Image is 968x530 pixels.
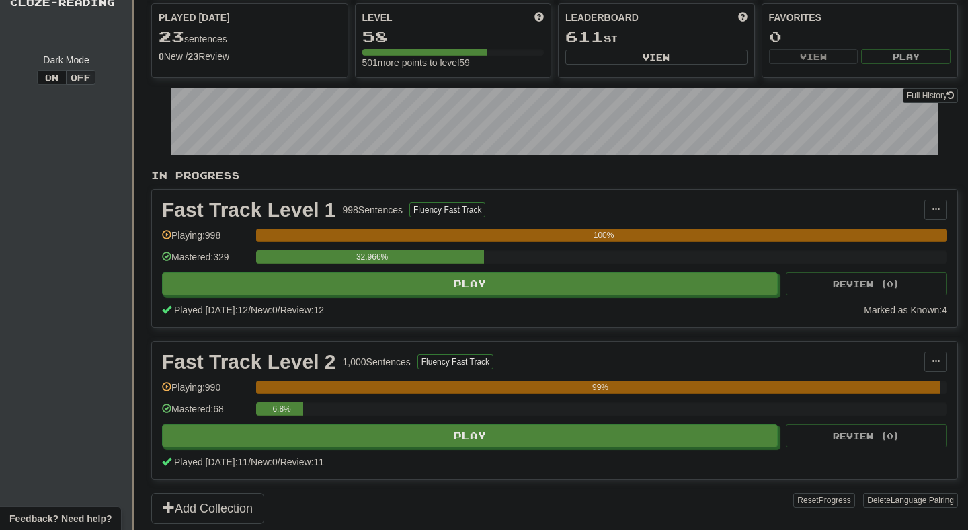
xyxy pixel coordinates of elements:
span: 23 [159,27,184,46]
button: Play [861,49,951,64]
button: View [565,50,748,65]
button: View [769,49,858,64]
div: 501 more points to level 59 [362,56,544,69]
span: This week in points, UTC [738,11,748,24]
span: 611 [565,27,604,46]
button: DeleteLanguage Pairing [863,493,958,508]
span: New: 0 [251,305,278,315]
div: New / Review [159,50,341,63]
div: Mastered: 68 [162,402,249,424]
span: / [248,305,251,315]
p: In Progress [151,169,958,182]
div: 6.8% [260,402,303,416]
strong: 23 [188,51,199,62]
span: Leaderboard [565,11,639,24]
button: Play [162,424,778,447]
button: Review (0) [786,424,947,447]
span: / [248,457,251,467]
div: Fast Track Level 1 [162,200,336,220]
div: 32.966% [260,250,484,264]
strong: 0 [159,51,164,62]
button: ResetProgress [793,493,854,508]
span: Score more points to level up [534,11,544,24]
span: Level [362,11,393,24]
span: Played [DATE]: 11 [174,457,248,467]
div: 99% [260,381,940,394]
button: Add Collection [151,493,264,524]
a: Full History [903,88,958,103]
div: Playing: 990 [162,381,249,403]
div: Favorites [769,11,951,24]
span: Review: 11 [280,457,324,467]
div: sentences [159,28,341,46]
div: Dark Mode [10,53,122,67]
span: Open feedback widget [9,512,112,525]
div: 1,000 Sentences [343,355,411,369]
button: Off [66,70,95,85]
button: Review (0) [786,272,947,295]
button: Fluency Fast Track [409,202,485,217]
span: Played [DATE] [159,11,230,24]
div: Playing: 998 [162,229,249,251]
span: Progress [819,496,851,505]
span: Played [DATE]: 12 [174,305,248,315]
div: 58 [362,28,544,45]
div: 998 Sentences [343,203,403,217]
span: / [278,305,280,315]
span: New: 0 [251,457,278,467]
button: On [37,70,67,85]
div: Fast Track Level 2 [162,352,336,372]
div: Mastered: 329 [162,250,249,272]
div: Marked as Known: 4 [864,303,947,317]
div: 0 [769,28,951,45]
div: st [565,28,748,46]
span: Language Pairing [891,496,954,505]
div: 100% [260,229,947,242]
span: / [278,457,280,467]
button: Play [162,272,778,295]
button: Fluency Fast Track [417,354,493,369]
span: Review: 12 [280,305,324,315]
